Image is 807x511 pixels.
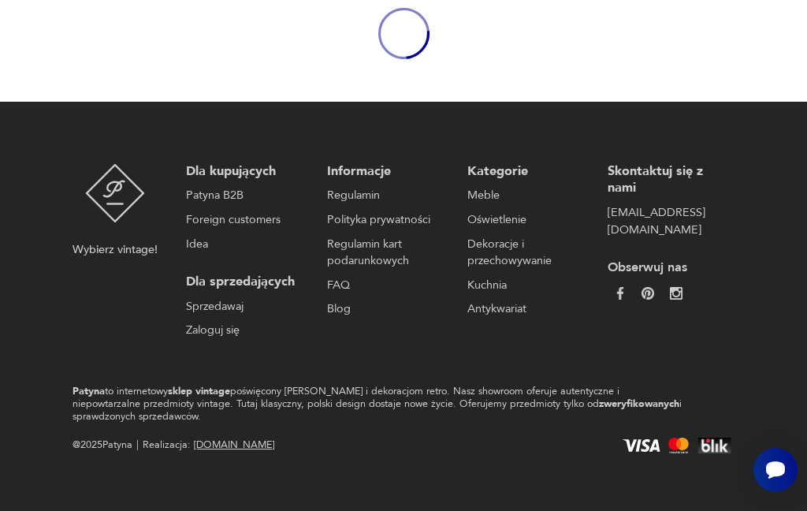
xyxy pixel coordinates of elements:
[670,287,682,300] img: c2fd9cf7f39615d9d6839a72ae8e59e5.webp
[143,437,274,454] span: Realizacja:
[327,187,446,204] a: Regulamin
[194,438,274,452] a: [DOMAIN_NAME]
[467,300,586,318] a: Antykwariat
[186,298,305,315] a: Sprzedawaj
[186,163,305,181] p: Dla kupujących
[467,163,586,181] p: Kategorie
[186,322,305,339] a: Zaloguj się
[136,437,139,454] div: |
[327,236,446,270] a: Regulamin kart podarunkowych
[186,274,305,291] p: Dla sprzedających
[186,187,305,204] a: Patyna B2B
[186,211,305,229] a: Foreign customers
[327,163,446,181] p: Informacje
[608,259,727,277] p: Obserwuj nas
[608,163,727,197] p: Skontaktuj się z nami
[666,438,691,453] img: Mastercard
[467,187,586,204] a: Meble
[642,287,654,300] img: 37d27d81a828e637adc9f9cb2e3d3a8a.webp
[73,241,158,259] p: Wybierz vintage!
[467,211,586,229] a: Oświetlenie
[168,384,230,398] strong: sklep vintage
[753,448,798,492] iframe: Smartsupp widget button
[694,438,734,453] img: BLIK
[73,384,105,398] strong: Patyna
[73,437,132,454] span: @ 2025 Patyna
[614,287,627,300] img: da9060093f698e4c3cedc1453eec5031.webp
[599,397,679,411] strong: zweryfikowanych
[467,277,586,294] a: Kuchnia
[327,300,446,318] a: Blog
[73,385,685,423] p: to internetowy poświęcony [PERSON_NAME] i dekoracjom retro. Nasz showroom oferuje autentyczne i n...
[186,236,305,253] a: Idea
[327,211,446,229] a: Polityka prywatności
[85,163,146,224] img: Patyna - sklep z meblami i dekoracjami vintage
[467,236,586,270] a: Dekoracje i przechowywanie
[619,439,664,451] img: Visa
[327,277,446,294] a: FAQ
[608,204,727,238] a: [EMAIL_ADDRESS][DOMAIN_NAME]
